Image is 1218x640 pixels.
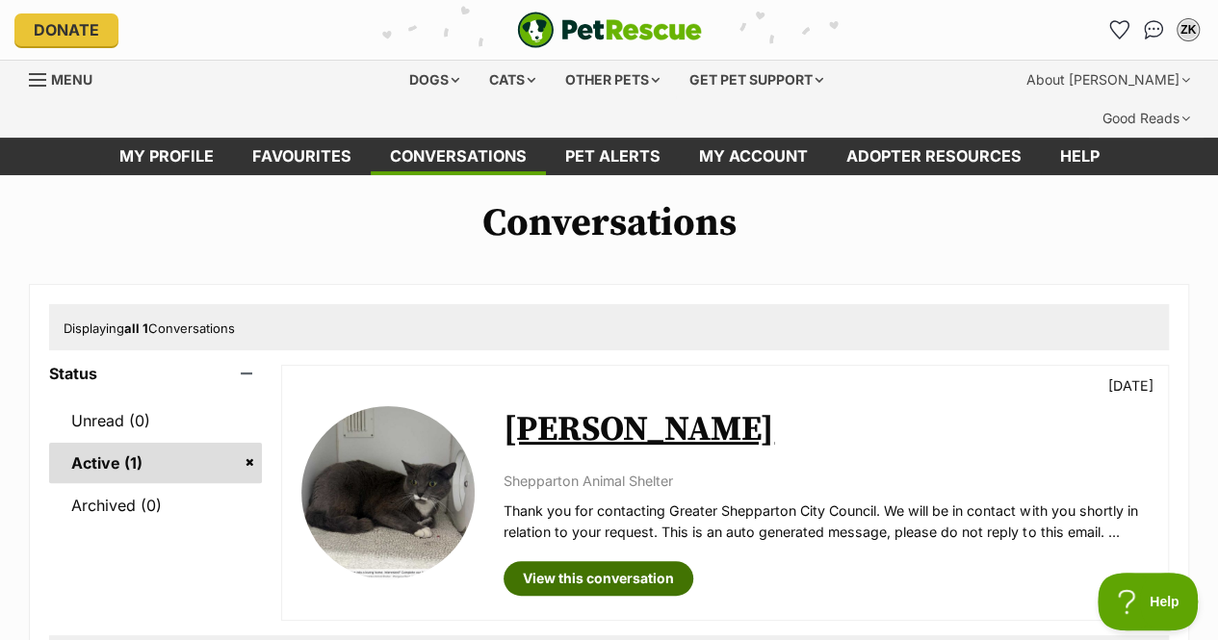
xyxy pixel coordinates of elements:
[1098,573,1199,630] iframe: Help Scout Beacon - Open
[49,443,262,483] a: Active (1)
[676,61,837,99] div: Get pet support
[476,61,549,99] div: Cats
[64,320,235,336] span: Displaying Conversations
[680,138,827,175] a: My account
[504,471,1149,491] p: Shepparton Animal Shelter
[1138,14,1169,45] a: Conversations
[301,406,475,579] img: George
[124,320,148,336] strong: all 1
[517,12,702,48] a: PetRescue
[552,61,673,99] div: Other pets
[504,561,693,596] a: View this conversation
[51,71,92,88] span: Menu
[504,500,1149,542] p: Thank you for contacting Greater Shepparton City Council. We will be in contact with you shortly ...
[14,13,118,46] a: Donate
[100,138,233,175] a: My profile
[29,61,106,95] a: Menu
[504,408,774,451] a: [PERSON_NAME]
[49,400,262,441] a: Unread (0)
[546,138,680,175] a: Pet alerts
[1103,14,1134,45] a: Favourites
[49,365,262,382] header: Status
[1179,20,1198,39] div: ZK
[1089,99,1204,138] div: Good Reads
[1103,14,1204,45] ul: Account quick links
[1041,138,1119,175] a: Help
[49,485,262,525] a: Archived (0)
[233,138,371,175] a: Favourites
[517,12,702,48] img: logo-e224e6f780fb5917bec1dbf3a21bbac754714ae5b6737aabdf751b685950b380.svg
[1108,375,1153,396] p: [DATE]
[827,138,1041,175] a: Adopter resources
[1144,20,1164,39] img: chat-41dd97257d64d25036548639549fe6c8038ab92f7586957e7f3b1b290dea8141.svg
[1173,14,1204,45] button: My account
[371,138,546,175] a: conversations
[1013,61,1204,99] div: About [PERSON_NAME]
[396,61,473,99] div: Dogs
